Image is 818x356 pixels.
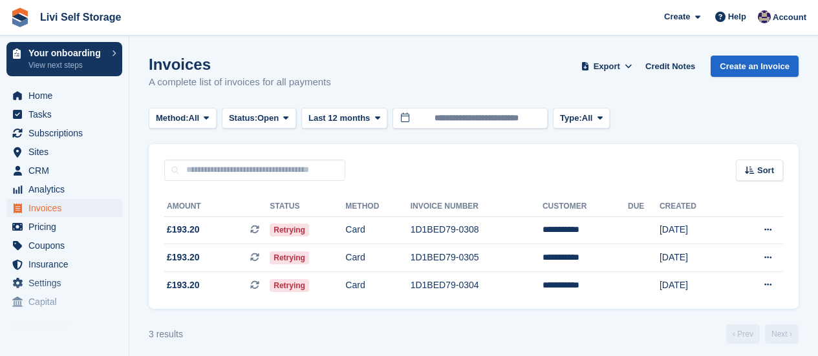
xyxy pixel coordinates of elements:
a: menu [6,180,122,198]
span: Analytics [28,180,106,198]
td: Card [345,244,410,272]
span: Status: [229,112,257,125]
span: Pricing [28,218,106,236]
p: A complete list of invoices for all payments [149,75,331,90]
span: £193.20 [167,223,200,236]
nav: Page [724,324,801,344]
span: Settings [28,274,106,292]
button: Export [578,56,635,77]
a: menu [6,105,122,123]
span: Capital [28,293,106,311]
th: Invoice Number [411,196,543,217]
a: menu [6,124,122,142]
a: menu [6,162,122,180]
span: Retrying [270,224,309,236]
a: Credit Notes [640,56,700,77]
a: menu [6,236,122,255]
span: Export [594,60,620,73]
td: Card [345,271,410,298]
td: Card [345,216,410,244]
a: Your onboarding View next steps [6,42,122,76]
span: Sites [28,143,106,161]
a: Create an Invoice [711,56,799,77]
span: Create [664,10,690,23]
td: 1D1BED79-0305 [411,244,543,272]
span: Storefront [12,322,129,335]
td: 1D1BED79-0308 [411,216,543,244]
button: Last 12 months [301,108,387,129]
span: Last 12 months [308,112,370,125]
span: Type: [560,112,582,125]
p: Your onboarding [28,48,105,58]
th: Created [660,196,731,217]
span: Help [728,10,746,23]
span: £193.20 [167,278,200,292]
a: menu [6,143,122,161]
div: 3 results [149,328,183,341]
td: [DATE] [660,244,731,272]
span: Open [257,112,279,125]
span: Account [773,11,806,24]
img: stora-icon-8386f47178a22dfd0bd8f6a31ec36ba5ce8667c1dd55bd0f319d3a0aa187defe.svg [10,8,30,27]
h1: Invoices [149,56,331,73]
span: Method: [156,112,189,125]
span: Retrying [270,279,309,292]
th: Due [628,196,660,217]
th: Customer [543,196,628,217]
button: Method: All [149,108,217,129]
a: menu [6,87,122,105]
img: Jim [758,10,771,23]
td: [DATE] [660,271,731,298]
button: Status: Open [222,108,296,129]
span: CRM [28,162,106,180]
a: Next [765,324,799,344]
td: [DATE] [660,216,731,244]
span: Home [28,87,106,105]
a: menu [6,218,122,236]
a: menu [6,255,122,273]
span: Tasks [28,105,106,123]
span: All [582,112,593,125]
a: Livi Self Storage [35,6,126,28]
td: 1D1BED79-0304 [411,271,543,298]
a: menu [6,293,122,311]
th: Amount [164,196,270,217]
p: View next steps [28,59,105,71]
span: £193.20 [167,251,200,264]
span: Insurance [28,255,106,273]
th: Status [270,196,345,217]
span: Coupons [28,236,106,255]
a: Previous [726,324,760,344]
span: Sort [757,164,774,177]
button: Type: All [553,108,610,129]
th: Method [345,196,410,217]
span: Retrying [270,251,309,264]
span: Subscriptions [28,124,106,142]
a: menu [6,199,122,217]
a: menu [6,274,122,292]
span: Invoices [28,199,106,217]
span: All [189,112,200,125]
